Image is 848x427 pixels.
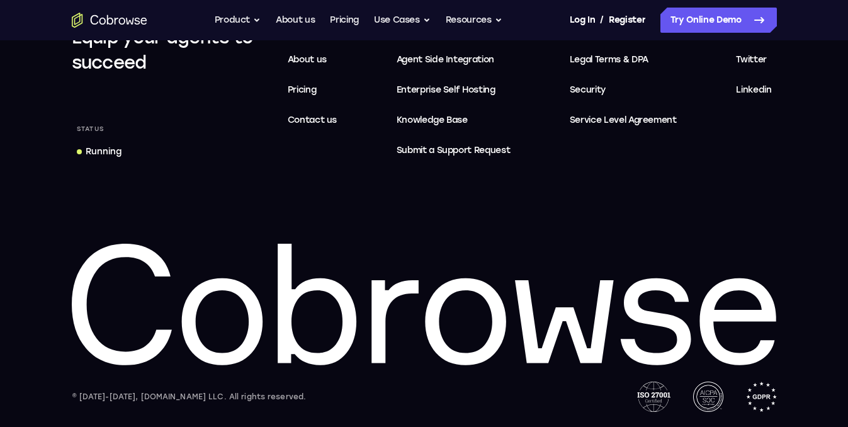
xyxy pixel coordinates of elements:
[746,382,777,412] img: GDPR
[731,47,776,72] a: Twitter
[72,120,110,138] div: Status
[288,115,337,125] span: Contact us
[86,145,122,158] div: Running
[736,54,767,65] span: Twitter
[392,47,516,72] a: Agent Side Integration
[397,143,511,158] span: Submit a Support Request
[288,54,327,65] span: About us
[637,382,670,412] img: ISO
[392,108,516,133] a: Knowledge Base
[215,8,261,33] button: Product
[565,77,682,103] a: Security
[565,108,682,133] a: Service Level Agreement
[609,8,645,33] a: Register
[693,382,723,412] img: AICPA SOC
[731,77,776,103] a: Linkedin
[570,8,595,33] a: Log In
[276,8,315,33] a: About us
[570,54,648,65] span: Legal Terms & DPA
[330,8,359,33] a: Pricing
[736,84,771,95] span: Linkedin
[565,47,682,72] a: Legal Terms & DPA
[283,108,342,133] a: Contact us
[392,138,516,163] a: Submit a Support Request
[446,8,502,33] button: Resources
[288,84,317,95] span: Pricing
[397,115,468,125] span: Knowledge Base
[397,83,511,98] span: Enterprise Self Hosting
[374,8,431,33] button: Use Cases
[397,52,511,67] span: Agent Side Integration
[72,13,147,28] a: Go to the home page
[72,390,307,403] div: © [DATE]-[DATE], [DOMAIN_NAME] LLC. All rights reserved.
[570,113,677,128] span: Service Level Agreement
[392,77,516,103] a: Enterprise Self Hosting
[660,8,777,33] a: Try Online Demo
[570,84,606,95] span: Security
[600,13,604,28] span: /
[283,77,342,103] a: Pricing
[72,140,127,163] a: Running
[283,47,342,72] a: About us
